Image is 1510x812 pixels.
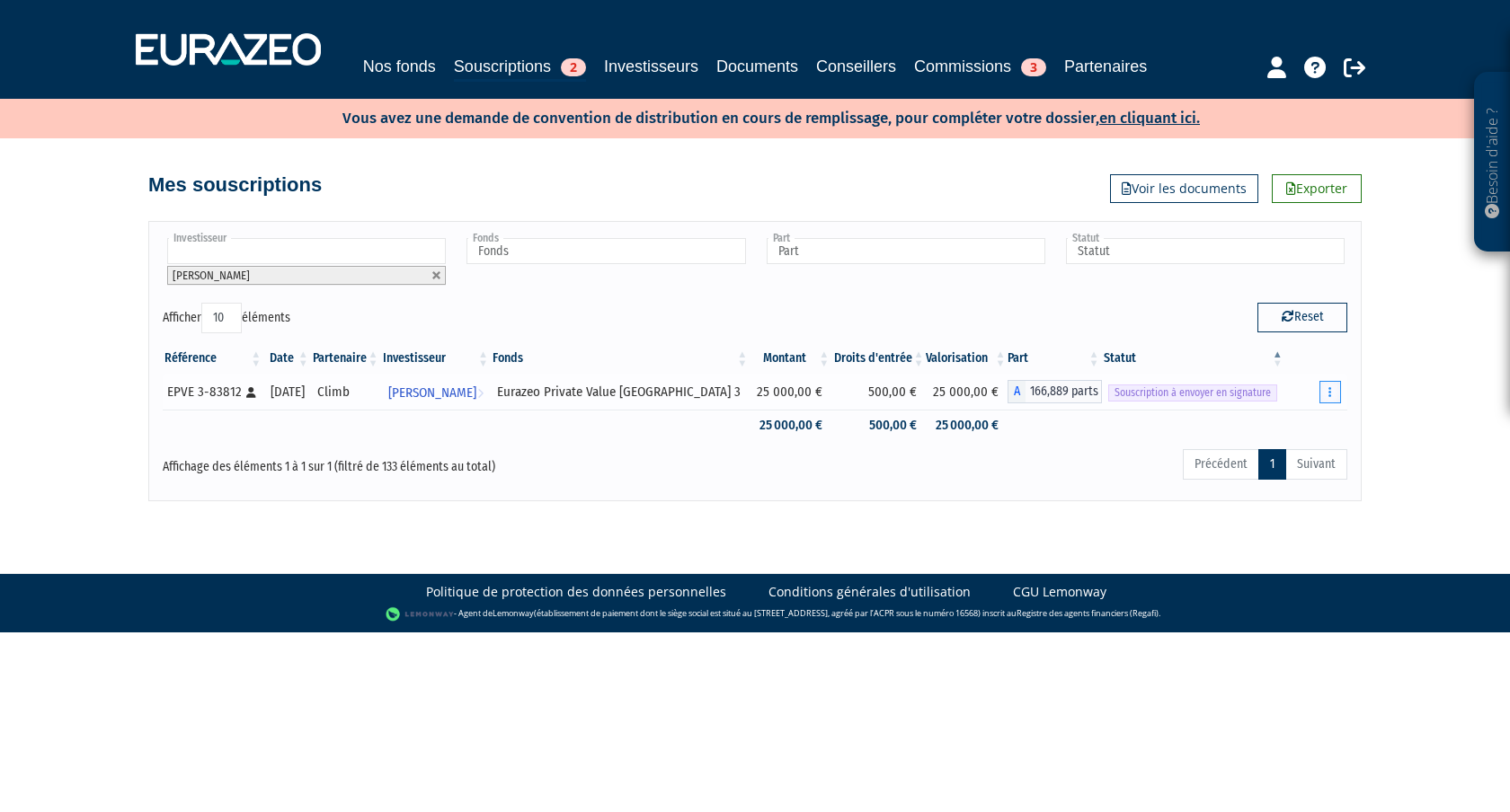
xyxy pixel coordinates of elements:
[604,54,698,79] a: Investisseurs
[1258,449,1286,480] a: 1
[1013,583,1106,601] a: CGU Lemonway
[136,33,321,66] img: 1732889491-logotype_eurazeo_blanc_rvb.png
[311,374,381,410] td: Climb
[926,343,1008,374] th: Valorisation: activer pour trier la colonne par ordre croissant
[750,374,831,410] td: 25 000,00 €
[926,374,1008,410] td: 25 000,00 €
[290,103,1200,129] p: Vous avez une demande de convention de distribution en cours de remplissage, pour compléter votre...
[388,376,476,410] span: [PERSON_NAME]
[491,343,750,374] th: Fonds: activer pour trier la colonne par ordre croissant
[1064,54,1147,79] a: Partenaires
[1008,380,1101,403] div: A - Eurazeo Private Value Europe 3
[831,374,926,410] td: 500,00 €
[311,343,381,374] th: Partenaire: activer pour trier la colonne par ordre croissant
[163,303,290,333] label: Afficher éléments
[1099,109,1200,128] a: en cliquant ici.
[816,54,896,79] a: Conseillers
[831,343,926,374] th: Droits d'entrée: activer pour trier la colonne par ordre croissant
[263,343,311,374] th: Date: activer pour trier la colonne par ordre croissant
[148,174,322,196] h4: Mes souscriptions
[381,343,491,374] th: Investisseur: activer pour trier la colonne par ordre croissant
[493,607,534,619] a: Lemonway
[831,410,926,441] td: 500,00 €
[201,303,242,333] select: Afficheréléments
[750,343,831,374] th: Montant: activer pour trier la colonne par ordre croissant
[1026,380,1101,403] span: 166,889 parts
[477,376,484,410] i: Voir l'investisseur
[1272,174,1362,203] a: Exporter
[1017,607,1159,619] a: Registre des agents financiers (Regafi)
[386,605,455,623] img: logo-lemonway.png
[363,54,436,79] a: Nos fonds
[750,410,831,441] td: 25 000,00 €
[1102,343,1285,374] th: Statut : activer pour trier la colonne par ordre d&eacute;croissant
[381,374,491,410] a: [PERSON_NAME]
[246,387,256,398] i: [Français] Personne physique
[497,383,743,402] div: Eurazeo Private Value [GEOGRAPHIC_DATA] 3
[163,447,641,476] div: Affichage des éléments 1 à 1 sur 1 (filtré de 133 éléments au total)
[1257,303,1347,331] button: Reset
[1008,380,1026,403] span: A
[768,583,971,601] a: Conditions générales d'utilisation
[926,410,1008,441] td: 25 000,00 €
[18,605,1492,623] div: - Agent de (établissement de paiement dont le siège social est situé au [STREET_ADDRESS], agréé p...
[454,54,586,82] a: Souscriptions2
[426,583,726,601] a: Politique de protection des données personnelles
[1482,82,1503,243] p: Besoin d'aide ?
[716,54,798,79] a: Documents
[914,54,1046,79] a: Commissions3
[1008,343,1101,374] th: Part: activer pour trier la colonne par ordre croissant
[167,383,257,402] div: EPVE 3-83812
[173,269,250,282] span: [PERSON_NAME]
[163,343,263,374] th: Référence : activer pour trier la colonne par ordre croissant
[1110,174,1258,203] a: Voir les documents
[1108,384,1277,402] span: Souscription à envoyer en signature
[1021,58,1046,76] span: 3
[561,58,586,76] span: 2
[270,383,305,402] div: [DATE]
